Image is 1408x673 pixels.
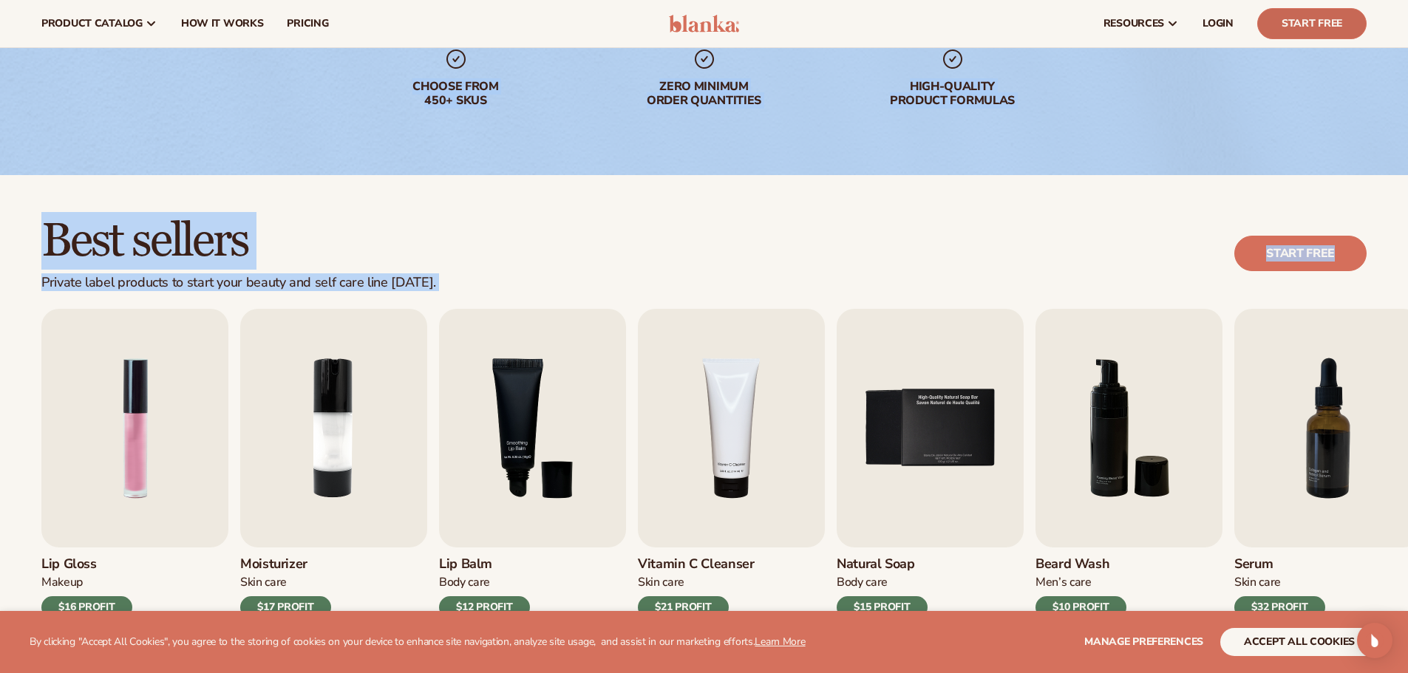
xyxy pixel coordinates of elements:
[669,15,739,33] img: logo
[1234,236,1367,271] a: Start free
[610,80,799,108] div: Zero minimum order quantities
[41,275,436,291] div: Private label products to start your beauty and self care line [DATE].
[1234,575,1325,590] div: Skin Care
[439,596,530,618] div: $12 PROFIT
[638,556,755,573] h3: Vitamin C Cleanser
[1035,575,1126,590] div: Men’s Care
[638,309,825,618] a: 4 / 9
[837,596,928,618] div: $15 PROFIT
[439,575,530,590] div: Body Care
[638,575,755,590] div: Skin Care
[439,309,626,618] a: 3 / 9
[837,575,928,590] div: Body Care
[41,216,436,266] h2: Best sellers
[1357,623,1392,658] div: Open Intercom Messenger
[1203,18,1234,30] span: LOGIN
[755,635,805,649] a: Learn More
[439,556,530,573] h3: Lip Balm
[41,309,228,618] a: 1 / 9
[240,596,331,618] div: $17 PROFIT
[240,556,331,573] h3: Moisturizer
[1234,556,1325,573] h3: Serum
[1084,628,1203,656] button: Manage preferences
[41,575,132,590] div: Makeup
[181,18,264,30] span: How It Works
[1257,8,1367,39] a: Start Free
[1234,596,1325,618] div: $32 PROFIT
[1035,596,1126,618] div: $10 PROFIT
[41,556,132,573] h3: Lip Gloss
[240,575,331,590] div: Skin Care
[837,556,928,573] h3: Natural Soap
[41,596,132,618] div: $16 PROFIT
[1035,309,1222,618] a: 6 / 9
[240,309,427,618] a: 2 / 9
[638,596,729,618] div: $21 PROFIT
[837,309,1024,618] a: 5 / 9
[41,18,143,30] span: product catalog
[1220,628,1378,656] button: accept all cookies
[1103,18,1164,30] span: resources
[1084,635,1203,649] span: Manage preferences
[1035,556,1126,573] h3: Beard Wash
[858,80,1047,108] div: High-quality product formulas
[30,636,806,649] p: By clicking "Accept All Cookies", you agree to the storing of cookies on your device to enhance s...
[287,18,328,30] span: pricing
[361,80,551,108] div: Choose from 450+ Skus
